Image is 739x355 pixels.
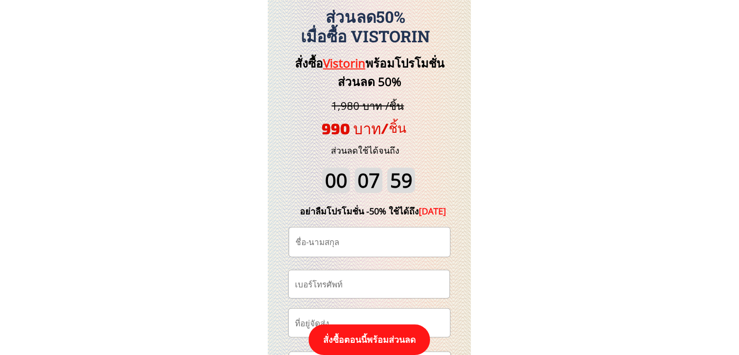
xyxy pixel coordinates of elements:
[292,270,446,298] input: เบอร์โทรศัพท์
[331,98,404,113] span: 1,980 บาท /ชิ้น
[278,54,461,91] h3: สั่งซื้อ พร้อมโปรโมชั่นส่วนลด 50%
[309,324,430,355] p: สั่งซื้อตอนนี้พร้อมส่วนลด
[292,309,446,337] input: ที่อยู่จัดส่ง
[381,120,406,135] span: /ชิ้น
[285,204,461,218] div: อย่าลืมโปรโมชั่น -50% ใช้ได้ถึง
[322,119,381,137] span: 990 บาท
[318,143,412,158] h3: ส่วนลดใช้ได้จนถึง
[323,55,365,71] span: Vistorin
[262,7,468,46] h3: ส่วนลด50% เมื่อซื้อ Vistorin
[419,205,446,217] span: [DATE]
[293,228,446,257] input: ชื่อ-นามสกุล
